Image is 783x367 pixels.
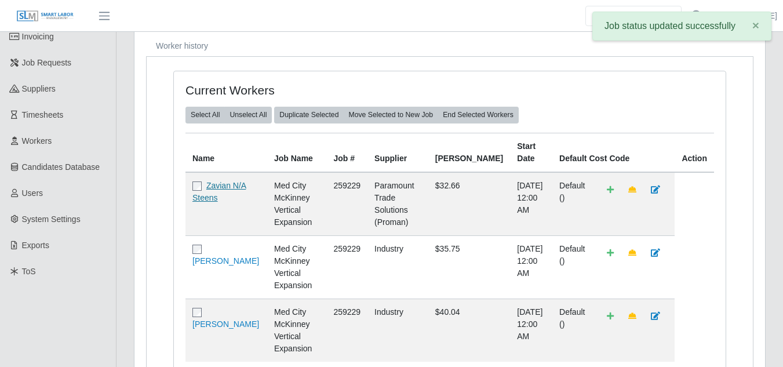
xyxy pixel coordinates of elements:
[22,136,52,146] span: Workers
[552,235,592,299] td: Default ()
[192,181,246,202] a: Zavian N/A Steens
[185,107,272,123] div: bulk actions
[599,243,621,263] a: Add Default Cost Code
[599,180,621,200] a: Add Default Cost Code
[326,172,367,236] td: 259229
[621,306,644,326] a: Make Team Lead
[267,133,326,172] th: Job Name
[711,10,777,22] a: [PERSON_NAME]
[367,235,428,299] td: Industry
[192,256,259,266] a: [PERSON_NAME]
[192,319,259,329] a: [PERSON_NAME]
[428,235,510,299] td: $35.75
[510,299,552,362] td: [DATE] 12:00 AM
[274,107,519,123] div: bulk actions
[22,110,64,119] span: Timesheets
[510,172,552,236] td: [DATE] 12:00 AM
[22,162,100,172] span: Candidates Database
[367,299,428,362] td: Industry
[592,12,771,41] div: Job status updated successfully
[367,133,428,172] th: Supplier
[267,299,326,362] td: Med City McKinney Vertical Expansion
[552,133,675,172] th: Default Cost Code
[428,133,510,172] th: [PERSON_NAME]
[16,10,74,23] img: SLM Logo
[22,241,49,250] span: Exports
[267,172,326,236] td: Med City McKinney Vertical Expansion
[22,84,56,93] span: Suppliers
[552,172,592,236] td: Default ()
[621,180,644,200] a: Make Team Lead
[22,215,81,224] span: System Settings
[22,32,54,41] span: Invoicing
[752,19,759,32] span: ×
[326,235,367,299] td: 259229
[367,172,428,236] td: Paramount Trade Solutions (Proman)
[274,107,344,123] button: Duplicate Selected
[185,107,225,123] button: Select All
[22,267,36,276] span: ToS
[22,188,43,198] span: Users
[585,6,682,26] input: Search
[552,299,592,362] td: Default ()
[146,35,218,57] a: Worker history
[326,299,367,362] td: 259229
[599,306,621,326] a: Add Default Cost Code
[438,107,519,123] button: End Selected Workers
[22,58,72,67] span: Job Requests
[185,133,267,172] th: Name
[621,243,644,263] a: Make Team Lead
[185,83,396,97] h4: Current Workers
[326,133,367,172] th: Job #
[343,107,438,123] button: Move Selected to New Job
[428,172,510,236] td: $32.66
[675,133,714,172] th: Action
[428,299,510,362] td: $40.04
[267,235,326,299] td: Med City McKinney Vertical Expansion
[510,235,552,299] td: [DATE] 12:00 AM
[224,107,272,123] button: Unselect All
[510,133,552,172] th: Start Date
